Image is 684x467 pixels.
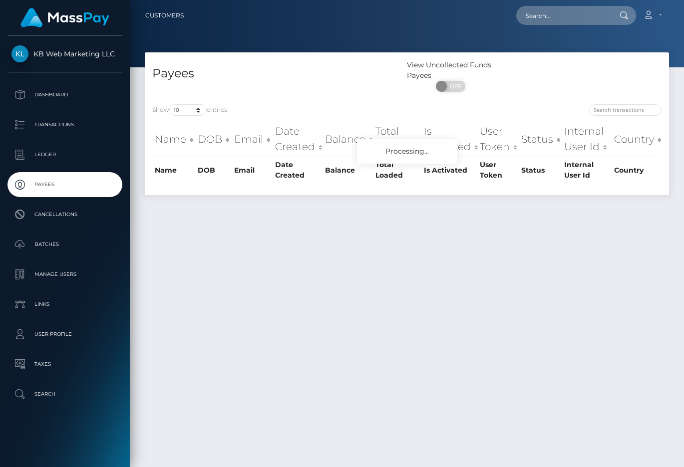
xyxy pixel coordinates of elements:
[145,5,184,26] a: Customers
[7,262,122,287] a: Manage Users
[11,267,118,282] p: Manage Users
[7,82,122,107] a: Dashboard
[7,352,122,377] a: Taxes
[7,232,122,257] a: Batches
[519,157,562,183] th: Status
[7,49,122,58] span: KB Web Marketing LLC
[152,121,195,157] th: Name
[407,60,494,81] div: View Uncollected Funds Payees
[519,121,562,157] th: Status
[373,121,421,157] th: Total Loaded
[612,157,662,183] th: Country
[152,104,227,116] label: Show entries
[562,121,611,157] th: Internal User Id
[195,157,232,183] th: DOB
[20,8,109,27] img: MassPay Logo
[273,121,323,157] th: Date Created
[612,121,662,157] th: Country
[7,142,122,167] a: Ledger
[273,157,323,183] th: Date Created
[11,117,118,132] p: Transactions
[195,121,232,157] th: DOB
[357,139,457,164] div: Processing...
[11,327,118,342] p: User Profile
[7,172,122,197] a: Payees
[169,104,207,116] select: Showentries
[7,322,122,347] a: User Profile
[589,104,662,116] input: Search transactions
[11,147,118,162] p: Ledger
[152,65,399,82] h4: Payees
[477,121,519,157] th: User Token
[7,112,122,137] a: Transactions
[11,87,118,102] p: Dashboard
[7,382,122,407] a: Search
[11,297,118,312] p: Links
[11,45,28,62] img: KB Web Marketing LLC
[232,157,272,183] th: Email
[11,237,118,252] p: Batches
[421,121,477,157] th: Is Activated
[11,177,118,192] p: Payees
[441,81,466,92] span: OFF
[516,6,610,25] input: Search...
[421,157,477,183] th: Is Activated
[11,357,118,372] p: Taxes
[11,207,118,222] p: Cancellations
[323,121,373,157] th: Balance
[562,157,611,183] th: Internal User Id
[7,292,122,317] a: Links
[477,157,519,183] th: User Token
[152,157,195,183] th: Name
[7,202,122,227] a: Cancellations
[323,157,373,183] th: Balance
[11,387,118,402] p: Search
[232,121,272,157] th: Email
[373,157,421,183] th: Total Loaded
